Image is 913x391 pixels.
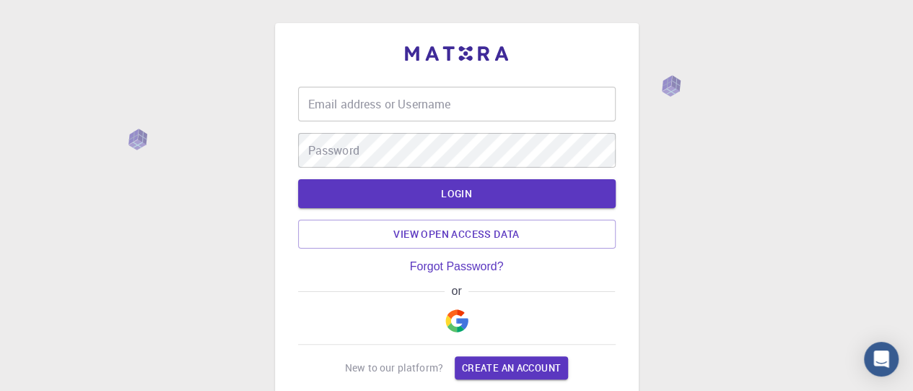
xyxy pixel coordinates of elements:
img: Google [445,309,468,332]
a: Create an account [455,356,568,379]
a: View open access data [298,220,616,249]
p: New to our platform? [345,361,443,375]
a: Forgot Password? [410,260,504,273]
div: Open Intercom Messenger [864,342,899,377]
span: or [445,285,468,298]
button: LOGIN [298,179,616,208]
